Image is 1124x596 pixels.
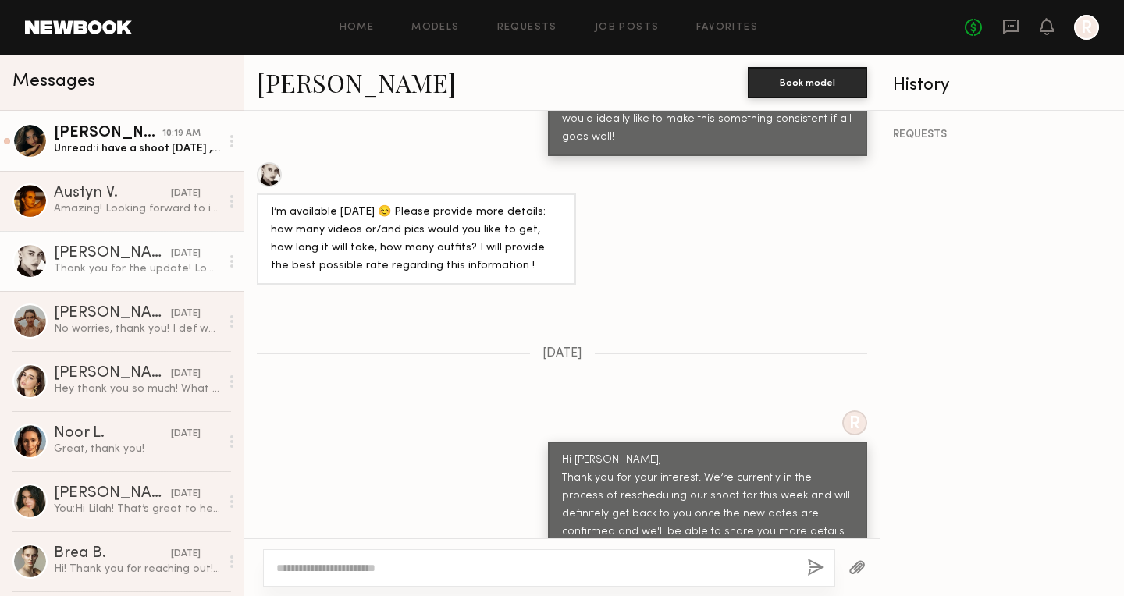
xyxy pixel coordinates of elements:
[54,502,220,516] div: You: Hi Lilah! That’s great to hear! We’re currently in the process of planning our upcoming shoo...
[54,321,220,336] div: No worries, thank you! I def would love to work with you!
[171,427,201,442] div: [DATE]
[171,487,201,502] div: [DATE]
[54,186,171,201] div: Austyn V.
[271,204,562,275] div: I’m available [DATE] ☺️ Please provide more details: how many videos or/and pics would you like t...
[54,442,220,456] div: Great, thank you!
[696,23,758,33] a: Favorites
[748,75,867,88] a: Book model
[54,141,220,156] div: Unread: i have a shoot [DATE] , 4pm-7pm! if you can do early in the day i can make it work :)
[54,546,171,562] div: Brea B.
[340,23,375,33] a: Home
[171,186,201,201] div: [DATE]
[54,201,220,216] div: Amazing! Looking forward to it :) Thank you
[54,261,220,276] div: Thank you for the update! Looking forward to hear back from you
[171,307,201,321] div: [DATE]
[1074,15,1099,40] a: R
[748,67,867,98] button: Book model
[54,562,220,576] div: Hi! Thank you for reaching out! Yes I am able to, can I have more details on the shoot? Thank you!
[562,452,853,541] div: Hi [PERSON_NAME], Thank you for your interest. We’re currently in the process of rescheduling our...
[257,66,456,99] a: [PERSON_NAME]
[54,246,171,261] div: [PERSON_NAME]
[54,486,171,502] div: [PERSON_NAME]
[542,347,582,360] span: [DATE]
[171,247,201,261] div: [DATE]
[54,426,171,442] div: Noor L.
[54,366,171,381] div: [PERSON_NAME]
[54,306,171,321] div: [PERSON_NAME]
[171,367,201,381] div: [DATE]
[54,126,162,141] div: [PERSON_NAME]
[411,23,459,33] a: Models
[54,381,220,396] div: Hey thank you so much! What are the days and rates y’all were looking at?
[893,129,1112,140] div: REQUESTS
[162,126,201,141] div: 10:19 AM
[595,23,660,33] a: Job Posts
[12,73,95,90] span: Messages
[497,23,557,33] a: Requests
[171,547,201,562] div: [DATE]
[893,76,1112,94] div: History
[562,75,853,147] div: Are you available [DATE] or [DATE] of this week? Also, is there any flexibility in your rate? We ...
